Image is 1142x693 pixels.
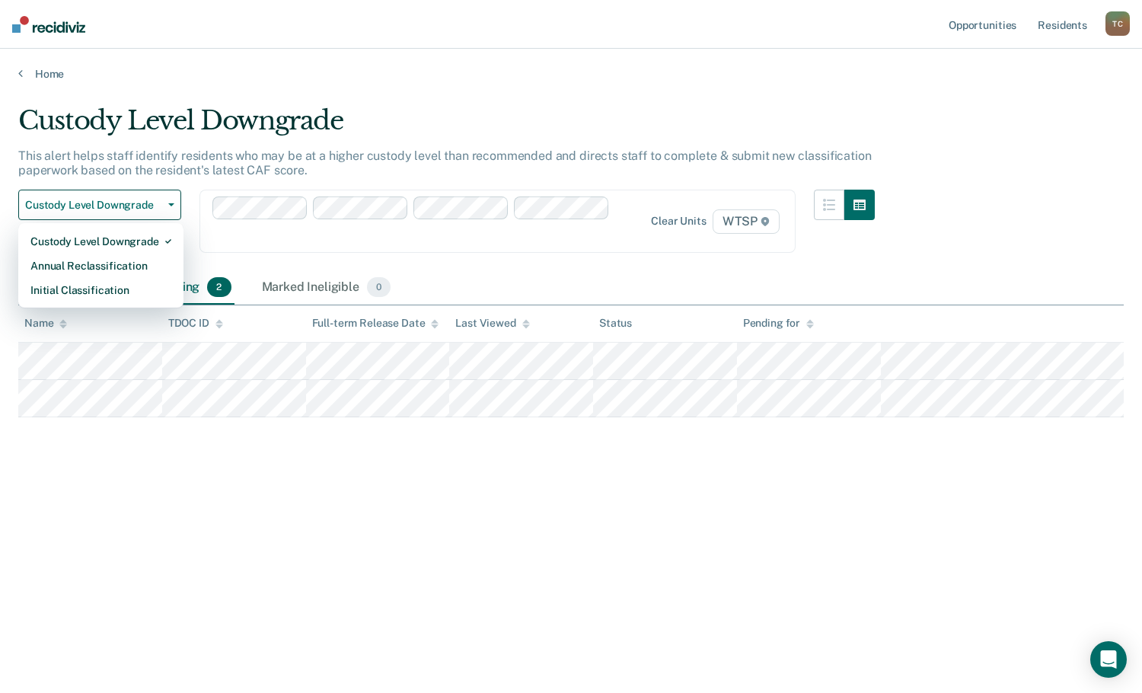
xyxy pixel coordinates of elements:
[18,148,872,177] p: This alert helps staff identify residents who may be at a higher custody level than recommended a...
[24,317,67,330] div: Name
[455,317,529,330] div: Last Viewed
[207,277,231,297] span: 2
[259,271,394,305] div: Marked Ineligible0
[30,278,171,302] div: Initial Classification
[30,254,171,278] div: Annual Reclassification
[30,229,171,254] div: Custody Level Downgrade
[18,67,1124,81] a: Home
[1105,11,1130,36] div: T C
[651,215,707,228] div: Clear units
[1090,641,1127,678] div: Open Intercom Messenger
[18,190,181,220] button: Custody Level Downgrade
[743,317,814,330] div: Pending for
[713,209,780,234] span: WTSP
[151,271,234,305] div: Pending2
[1105,11,1130,36] button: TC
[312,317,439,330] div: Full-term Release Date
[168,317,223,330] div: TDOC ID
[367,277,391,297] span: 0
[25,199,162,212] span: Custody Level Downgrade
[12,16,85,33] img: Recidiviz
[599,317,632,330] div: Status
[18,105,875,148] div: Custody Level Downgrade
